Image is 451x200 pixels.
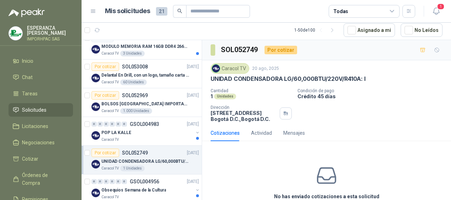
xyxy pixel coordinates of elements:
[120,108,152,114] div: 1.000 Unidades
[116,179,121,184] div: 0
[22,90,38,98] span: Tareas
[91,102,100,111] img: Company Logo
[333,7,348,15] div: Todas
[98,179,103,184] div: 0
[130,122,159,127] p: GSOL004983
[101,79,119,85] p: Caracol TV
[122,64,148,69] p: SOL053008
[91,122,97,127] div: 0
[101,108,119,114] p: Caracol TV
[187,63,199,70] p: [DATE]
[91,62,119,71] div: Por cotizar
[91,74,100,82] img: Company Logo
[101,137,119,143] p: Caracol TV
[22,57,33,65] span: Inicio
[122,93,148,98] p: SOL052969
[91,160,100,168] img: Company Logo
[101,101,190,107] p: BOLSOS [GEOGRAPHIC_DATA] IMPORTADO [GEOGRAPHIC_DATA]-397-1
[211,129,240,137] div: Cotizaciones
[294,24,338,36] div: 1 - 50 de 100
[187,92,199,99] p: [DATE]
[344,23,395,37] button: Asignado a mi
[9,120,73,133] a: Licitaciones
[101,51,119,56] p: Caracol TV
[297,88,448,93] p: Condición de pago
[22,73,33,81] span: Chat
[101,194,119,200] p: Caracol TV
[130,179,159,184] p: GSOL004956
[27,37,73,41] p: IMPORHPAC SAS
[122,150,148,155] p: SOL052749
[110,179,115,184] div: 0
[120,79,147,85] div: 60 Unidades
[9,87,73,100] a: Tareas
[101,166,119,171] p: Caracol TV
[120,51,145,56] div: 3 Unidades
[101,43,190,50] p: MODULO MEMORIA RAM 16GB DDR4 2666 MHZ - PORTATIL
[212,65,220,72] img: Company Logo
[22,139,55,146] span: Negociaciones
[101,72,190,79] p: Delantal En Drill, con un logo, tamaño carta 1 tinta (Se envia enlacen, como referencia)
[252,65,279,72] p: 20 ago, 2025
[265,46,297,54] div: Por cotizar
[156,7,167,16] span: 21
[91,120,200,143] a: 0 0 0 0 0 0 GSOL004983[DATE] Company LogoPOP LA KALLECaracol TV
[430,5,442,18] button: 1
[187,121,199,128] p: [DATE]
[211,63,249,74] div: Caracol TV
[110,122,115,127] div: 0
[116,35,142,40] p: SOL053103
[214,94,236,99] div: Unidades
[105,6,150,16] h1: Mis solicitudes
[211,88,292,93] p: Cantidad
[22,122,48,130] span: Licitaciones
[104,179,109,184] div: 0
[82,60,202,88] a: Por cotizarSOL053008[DATE] Company LogoDelantal En Drill, con un logo, tamaño carta 1 tinta (Se e...
[177,9,182,13] span: search
[91,45,100,54] img: Company Logo
[122,179,127,184] div: 0
[221,44,259,55] h3: SOL052749
[9,152,73,166] a: Cotizar
[211,75,366,83] p: UNIDAD CONDENSADORA LG/60,000BTU/220V/R410A: I
[187,150,199,156] p: [DATE]
[122,122,127,127] div: 0
[91,177,200,200] a: 0 0 0 0 0 0 GSOL004956[DATE] Company LogoObsequios Semana de la CulturaCaracol TV
[22,155,38,163] span: Cotizar
[9,54,73,68] a: Inicio
[101,129,131,136] p: POP LA KALLE
[91,131,100,140] img: Company Logo
[283,129,305,137] div: Mensajes
[27,26,73,35] p: ESPERANZA [PERSON_NAME]
[211,93,213,99] p: 1
[211,105,277,110] p: Dirección
[251,129,272,137] div: Actividad
[120,166,145,171] div: 1 Unidades
[9,103,73,117] a: Solicitudes
[116,122,121,127] div: 0
[297,93,448,99] p: Crédito 45 días
[91,149,119,157] div: Por cotizar
[91,179,97,184] div: 0
[101,187,166,194] p: Obsequios Semana de la Cultura
[82,146,202,174] a: Por cotizarSOL052749[DATE] Company LogoUNIDAD CONDENSADORA LG/60,000BTU/220V/R410A: ICaracol TV1 ...
[9,27,22,40] img: Company Logo
[91,189,100,197] img: Company Logo
[9,168,73,190] a: Órdenes de Compra
[9,9,45,17] img: Logo peakr
[82,31,202,60] a: CerradoSOL053103[DATE] Company LogoMODULO MEMORIA RAM 16GB DDR4 2666 MHZ - PORTATILCaracol TV3 Un...
[9,136,73,149] a: Negociaciones
[401,23,442,37] button: No Leídos
[437,3,445,10] span: 1
[101,158,190,165] p: UNIDAD CONDENSADORA LG/60,000BTU/220V/R410A: I
[91,91,119,100] div: Por cotizar
[9,71,73,84] a: Chat
[104,122,109,127] div: 0
[187,178,199,185] p: [DATE]
[82,88,202,117] a: Por cotizarSOL052969[DATE] Company LogoBOLSOS [GEOGRAPHIC_DATA] IMPORTADO [GEOGRAPHIC_DATA]-397-1...
[98,122,103,127] div: 0
[22,106,46,114] span: Solicitudes
[22,171,66,187] span: Órdenes de Compra
[211,110,277,122] p: [STREET_ADDRESS] Bogotá D.C. , Bogotá D.C.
